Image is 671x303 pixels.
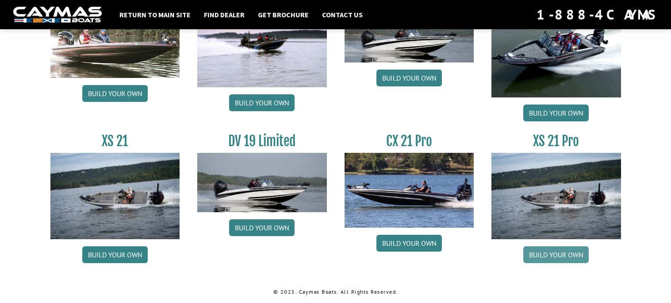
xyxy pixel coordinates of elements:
[82,246,148,263] a: Build your own
[491,133,621,149] h3: XS 21 Pro
[115,9,195,20] a: Return to main site
[537,5,658,24] div: 1-888-4CAYMAS
[197,3,327,87] img: DV22_original_motor_cropped_for_caymas_connect.jpg
[523,105,589,121] a: Build your own
[82,85,148,102] a: Build your own
[491,3,621,97] img: DV_20_from_website_for_caymas_connect.png
[345,133,474,149] h3: CX 21 Pro
[376,70,442,86] a: Build your own
[50,133,180,149] h3: XS 21
[229,94,295,111] a: Build your own
[229,219,295,236] a: Build your own
[376,235,442,252] a: Build your own
[13,7,102,23] img: white-logo-c9c8dbefe5ff5ceceb0f0178aa75bf4bb51f6bca0971e226c86eb53dfe498488.png
[197,153,327,212] img: dv-19-ban_from_website_for_caymas_connect.png
[50,288,621,296] p: © 2025. Caymas Boats. All Rights Reserved.
[50,3,180,78] img: CX21_thumb.jpg
[345,3,474,62] img: dv-19-ban_from_website_for_caymas_connect.png
[50,153,180,239] img: XS_21_thumbnail.jpg
[345,153,474,227] img: CX-21Pro_thumbnail.jpg
[253,9,313,20] a: Get Brochure
[523,246,589,263] a: Build your own
[491,153,621,239] img: XS_21_thumbnail.jpg
[199,9,249,20] a: Find Dealer
[197,133,327,149] h3: DV 19 Limited
[318,9,367,20] a: Contact Us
